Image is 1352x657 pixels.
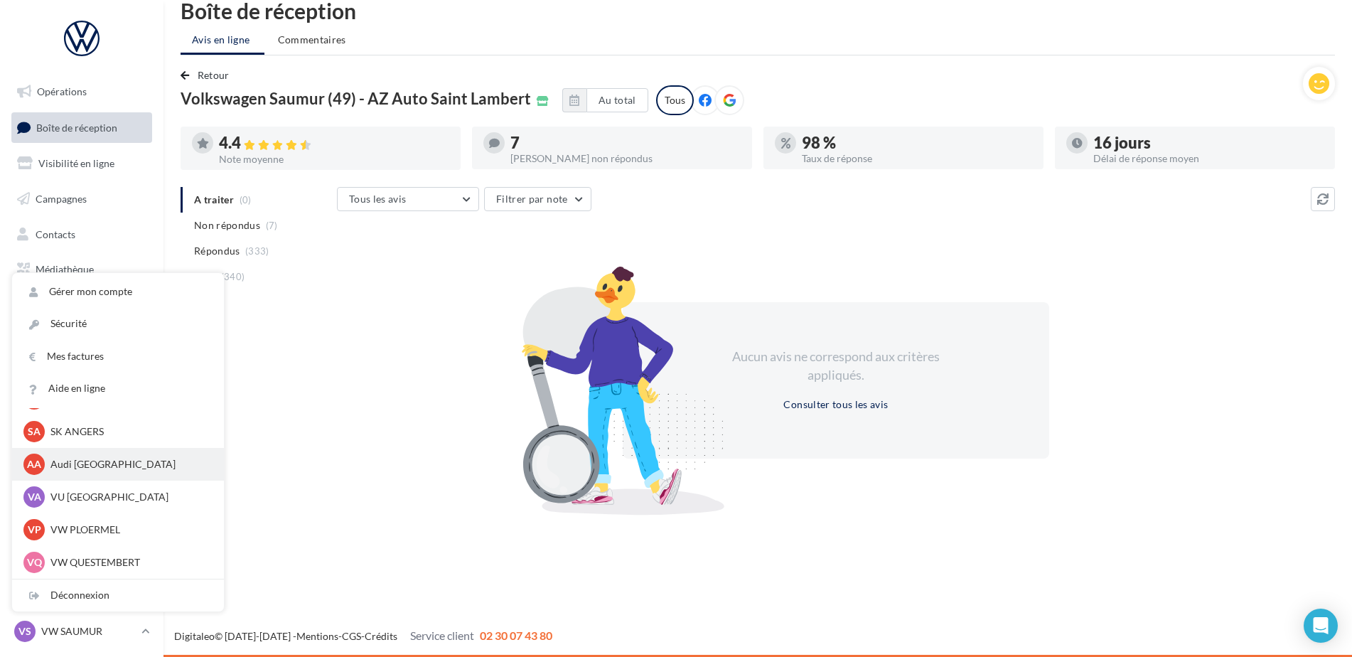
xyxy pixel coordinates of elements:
p: VW SAUMUR [41,624,136,639]
span: Répondus [194,244,240,258]
span: Opérations [37,85,87,97]
span: 02 30 07 43 80 [480,629,552,642]
a: Visibilité en ligne [9,149,155,178]
a: Opérations [9,77,155,107]
div: Déconnexion [12,579,224,611]
span: (333) [245,245,269,257]
button: Retour [181,67,235,84]
button: Tous les avis [337,187,479,211]
a: Digitaleo [174,630,215,642]
div: 7 [510,135,741,151]
span: VP [28,523,41,537]
div: 98 % [802,135,1032,151]
a: Sécurité [12,308,224,340]
div: Tous [656,85,694,115]
span: Contacts [36,228,75,240]
div: Délai de réponse moyen [1093,154,1324,164]
a: Calendrier [9,290,155,320]
a: PLV et print personnalisable [9,326,155,368]
a: Campagnes DataOnDemand [9,373,155,415]
a: VS VW SAUMUR [11,618,152,645]
a: Crédits [365,630,397,642]
span: © [DATE]-[DATE] - - - [174,630,552,642]
a: Aide en ligne [12,373,224,405]
button: Filtrer par note [484,187,591,211]
a: Mentions [296,630,338,642]
span: SA [28,424,41,439]
span: Retour [198,69,230,81]
p: VW PLOERMEL [50,523,207,537]
button: Consulter tous les avis [778,396,894,413]
p: Audi [GEOGRAPHIC_DATA] [50,457,207,471]
span: Volkswagen Saumur (49) - AZ Auto Saint Lambert [181,91,531,107]
p: VW QUESTEMBERT [50,555,207,570]
span: Tous [194,269,215,284]
div: 16 jours [1093,135,1324,151]
a: Mes factures [12,341,224,373]
a: Boîte de réception [9,112,155,143]
div: Note moyenne [219,154,449,164]
span: (340) [221,271,245,282]
div: 4.4 [219,135,449,151]
button: Au total [562,88,648,112]
span: Non répondus [194,218,260,233]
span: Visibilité en ligne [38,157,114,169]
span: VQ [27,555,42,570]
span: Service client [410,629,474,642]
p: VU [GEOGRAPHIC_DATA] [50,490,207,504]
span: VS [18,624,31,639]
a: Médiathèque [9,255,155,284]
span: Médiathèque [36,263,94,275]
p: SK ANGERS [50,424,207,439]
span: Boîte de réception [36,121,117,133]
div: Aucun avis ne correspond aux critères appliqués. [714,348,958,384]
span: AA [27,457,41,471]
span: (7) [266,220,278,231]
span: VA [28,490,41,504]
button: Au total [586,88,648,112]
div: Taux de réponse [802,154,1032,164]
a: Gérer mon compte [12,276,224,308]
a: Campagnes [9,184,155,214]
span: Commentaires [278,33,346,47]
a: Contacts [9,220,155,250]
span: Tous les avis [349,193,407,205]
span: Campagnes [36,193,87,205]
div: [PERSON_NAME] non répondus [510,154,741,164]
div: Open Intercom Messenger [1304,609,1338,643]
a: CGS [342,630,361,642]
